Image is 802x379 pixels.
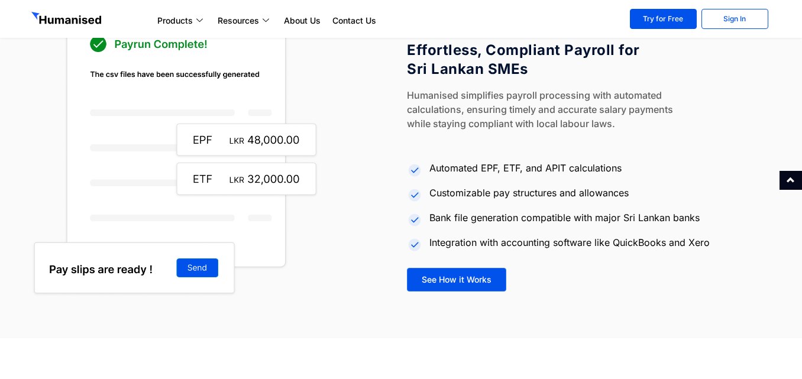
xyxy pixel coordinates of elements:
span: Automated EPF, ETF, and APIT calculations [426,161,622,175]
a: Resources [212,14,278,28]
a: See How it Works [407,268,506,291]
span: Bank file generation compatible with major Sri Lankan banks [426,210,700,225]
img: GetHumanised Logo [31,12,104,27]
a: About Us [278,14,326,28]
a: Sign In [701,9,768,29]
p: Humanised simplifies payroll processing with automated calculations, ensuring timely and accurate... [407,88,695,131]
span: Integration with accounting software like QuickBooks and Xero [426,235,710,250]
a: Products [151,14,212,28]
h4: Effortless, Compliant Payroll for Sri Lankan SMEs [407,41,652,79]
a: Try for Free [630,9,697,29]
span: Customizable pay structures and allowances [426,186,629,200]
span: See How it Works [422,276,491,284]
a: Contact Us [326,14,382,28]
